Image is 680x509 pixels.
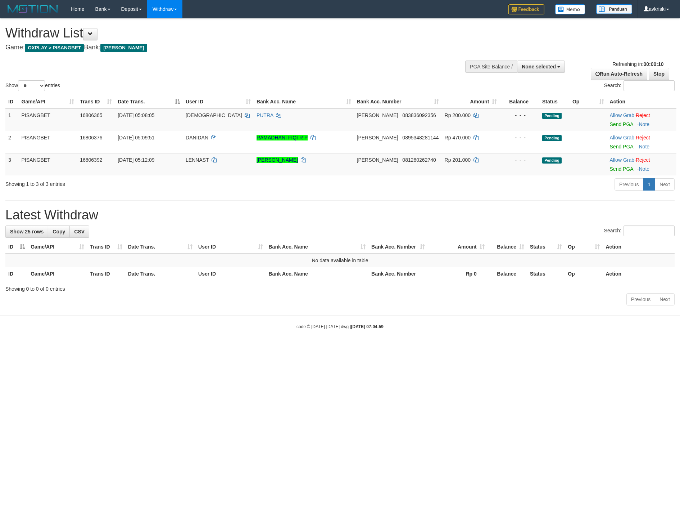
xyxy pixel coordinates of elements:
span: OXPLAY > PISANGBET [25,44,84,52]
a: 1 [643,178,655,191]
a: Allow Grab [610,157,634,163]
td: · [607,131,676,153]
th: Amount: activate to sort column ascending [442,95,500,108]
a: Next [655,178,675,191]
a: Next [655,293,675,305]
th: Op [565,267,603,281]
th: User ID: activate to sort column ascending [183,95,254,108]
label: Show entries [5,80,60,91]
a: CSV [69,226,89,238]
th: Rp 0 [428,267,487,281]
a: Send PGA [610,144,633,149]
span: · [610,135,636,140]
td: PISANGBET [19,153,77,175]
th: Trans ID [87,267,125,281]
span: Pending [542,113,562,119]
div: Showing 1 to 3 of 3 entries [5,178,278,188]
th: Game/API: activate to sort column ascending [19,95,77,108]
input: Search: [624,80,675,91]
input: Search: [624,226,675,236]
td: 3 [5,153,19,175]
span: Pending [542,157,562,164]
td: No data available in table [5,254,675,267]
label: Search: [604,80,675,91]
th: Bank Acc. Number [368,267,428,281]
span: [DATE] 05:09:51 [118,135,154,140]
th: Status [539,95,570,108]
span: Copy 0895348281144 to clipboard [402,135,439,140]
a: RAMADHANI FIQI R P [257,135,308,140]
th: Op: activate to sort column ascending [565,240,603,254]
span: 16806376 [80,135,102,140]
th: Op: activate to sort column ascending [570,95,607,108]
th: User ID: activate to sort column ascending [195,240,266,254]
div: Showing 0 to 0 of 0 entries [5,282,675,293]
th: Trans ID: activate to sort column ascending [87,240,125,254]
a: PUTRA [257,112,273,118]
th: ID [5,95,19,108]
th: Balance: activate to sort column ascending [488,240,527,254]
span: Copy 081280262740 to clipboard [402,157,436,163]
span: [PERSON_NAME] [100,44,147,52]
h1: Withdraw List [5,26,446,40]
a: [PERSON_NAME] [257,157,298,163]
div: - - - [503,156,536,164]
span: [PERSON_NAME] [357,135,398,140]
a: Previous [626,293,655,305]
a: Copy [48,226,70,238]
div: - - - [503,134,536,141]
span: [DATE] 05:12:09 [118,157,154,163]
th: Balance [488,267,527,281]
div: PGA Site Balance / [465,61,517,73]
span: · [610,112,636,118]
th: Action [603,267,675,281]
th: Balance [500,95,539,108]
small: code © [DATE]-[DATE] dwg | [296,324,384,329]
a: Send PGA [610,166,633,172]
span: [DEMOGRAPHIC_DATA] [186,112,242,118]
a: Previous [615,178,643,191]
th: User ID [195,267,266,281]
img: panduan.png [596,4,632,14]
th: Amount: activate to sort column ascending [428,240,487,254]
th: Date Trans.: activate to sort column ascending [125,240,195,254]
th: Game/API [28,267,87,281]
span: · [610,157,636,163]
h1: Latest Withdraw [5,208,675,222]
th: Status [527,267,565,281]
td: · [607,108,676,131]
span: Show 25 rows [10,229,44,235]
th: Date Trans.: activate to sort column descending [115,95,183,108]
td: PISANGBET [19,108,77,131]
span: Rp 201.000 [445,157,471,163]
th: Bank Acc. Number: activate to sort column ascending [368,240,428,254]
span: Pending [542,135,562,141]
span: [PERSON_NAME] [357,112,398,118]
a: Note [639,144,649,149]
a: Allow Grab [610,135,634,140]
span: Copy [53,229,65,235]
span: Rp 470.000 [445,135,471,140]
th: ID: activate to sort column descending [5,240,28,254]
span: LENNAST [186,157,209,163]
a: Run Auto-Refresh [591,68,647,80]
th: Bank Acc. Name: activate to sort column ascending [254,95,354,108]
th: Game/API: activate to sort column ascending [28,240,87,254]
th: Trans ID: activate to sort column ascending [77,95,115,108]
div: - - - [503,112,536,119]
a: Reject [636,157,650,163]
strong: 00:00:10 [643,61,663,67]
img: MOTION_logo.png [5,4,60,14]
th: Bank Acc. Number: activate to sort column ascending [354,95,442,108]
th: Status: activate to sort column ascending [527,240,565,254]
span: Copy 083836092356 to clipboard [402,112,436,118]
th: Action [607,95,676,108]
td: 2 [5,131,19,153]
th: Bank Acc. Name [266,267,369,281]
select: Showentries [18,80,45,91]
th: Action [603,240,675,254]
th: ID [5,267,28,281]
label: Search: [604,226,675,236]
strong: [DATE] 07:04:59 [351,324,384,329]
button: None selected [517,61,565,73]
